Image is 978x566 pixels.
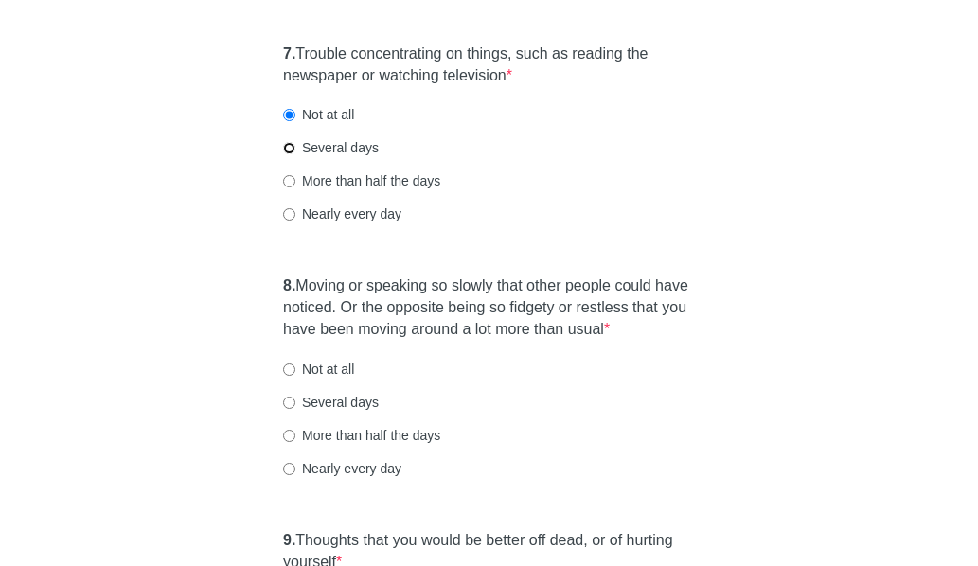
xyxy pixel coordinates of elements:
strong: 8. [283,277,295,293]
input: Nearly every day [283,208,295,221]
label: More than half the days [283,426,440,445]
label: Nearly every day [283,459,401,478]
input: Several days [283,142,295,154]
input: More than half the days [283,430,295,442]
label: Several days [283,138,379,157]
label: Moving or speaking so slowly that other people could have noticed. Or the opposite being so fidge... [283,275,695,341]
label: Several days [283,393,379,412]
label: Nearly every day [283,204,401,223]
input: Nearly every day [283,463,295,475]
input: More than half the days [283,175,295,187]
strong: 9. [283,532,295,548]
label: Trouble concentrating on things, such as reading the newspaper or watching television [283,44,695,87]
label: More than half the days [283,171,440,190]
input: Not at all [283,363,295,376]
label: Not at all [283,360,354,379]
label: Not at all [283,105,354,124]
input: Several days [283,397,295,409]
strong: 7. [283,45,295,62]
input: Not at all [283,109,295,121]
